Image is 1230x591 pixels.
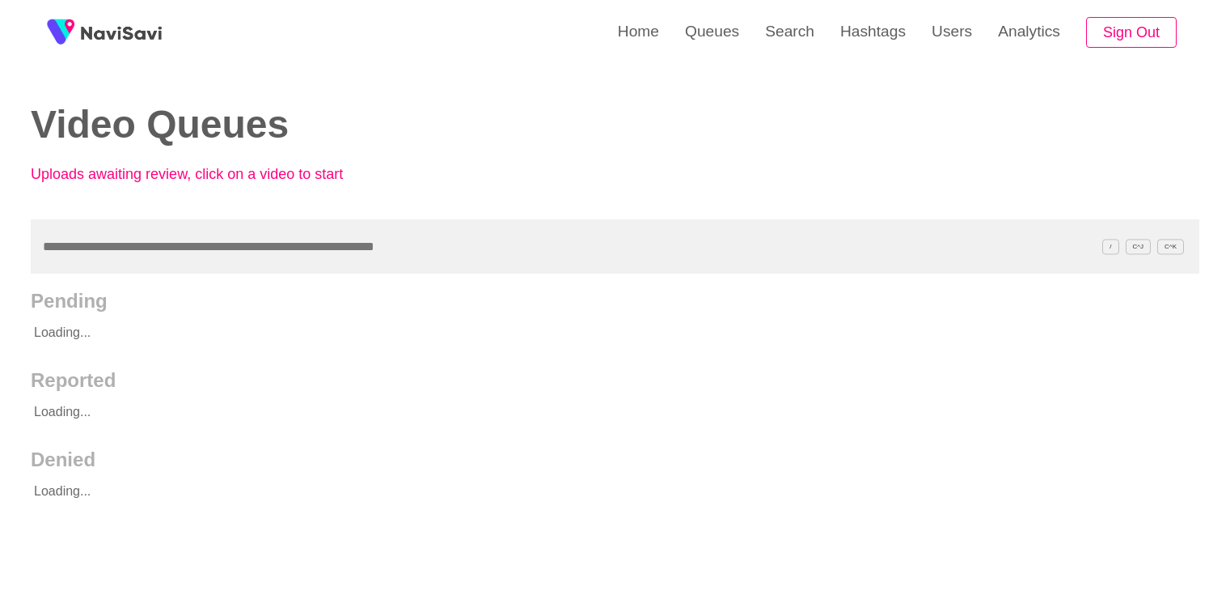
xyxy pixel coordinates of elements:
h2: Video Queues [31,104,590,147]
span: C^J [1126,239,1152,254]
img: fireSpot [81,24,162,40]
img: fireSpot [40,12,81,53]
span: C^K [1157,239,1184,254]
h2: Reported [31,369,1199,392]
p: Loading... [31,471,1082,512]
button: Sign Out [1086,17,1177,49]
p: Loading... [31,313,1082,353]
p: Uploads awaiting review, click on a video to start [31,166,387,183]
h2: Pending [31,290,1199,313]
span: / [1102,239,1118,254]
h2: Denied [31,449,1199,471]
p: Loading... [31,392,1082,432]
